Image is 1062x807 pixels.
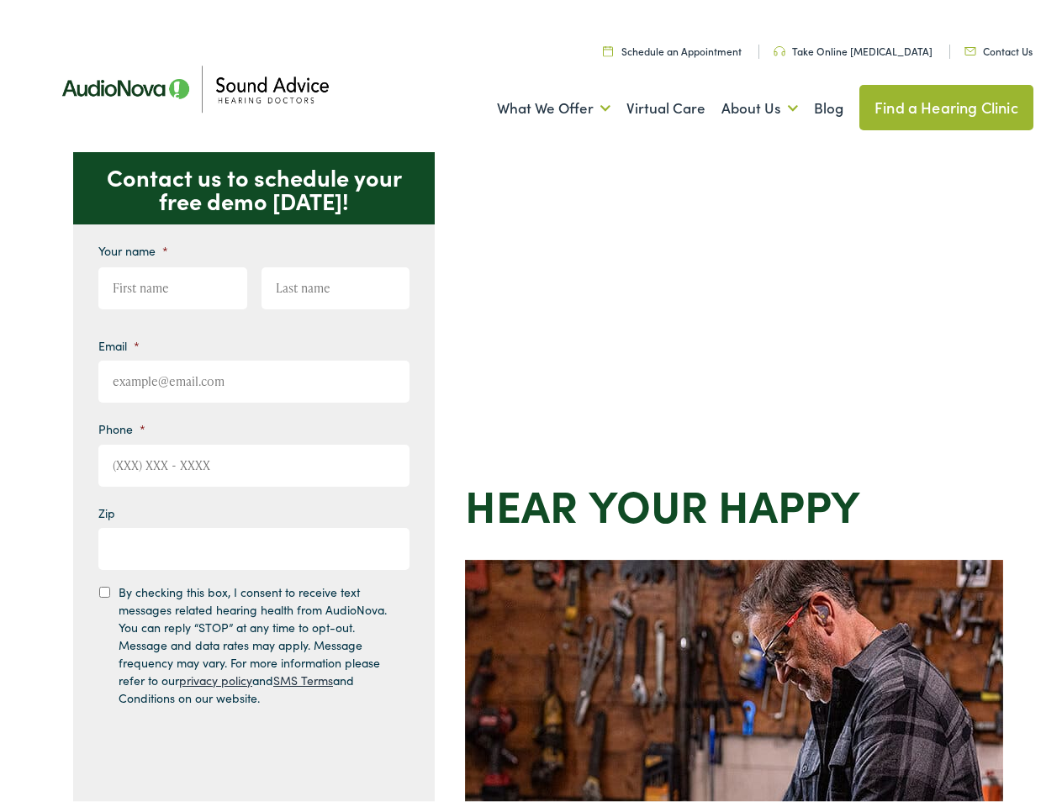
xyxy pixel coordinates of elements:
input: Last name [262,262,410,304]
a: Virtual Care [626,72,705,134]
img: Icon representing mail communication in a unique green color, indicative of contact or communicat... [964,42,976,50]
a: Take Online [MEDICAL_DATA] [774,39,933,53]
label: By checking this box, I consent to receive text messages related hearing health from AudioNova. Y... [119,578,394,702]
a: SMS Terms [273,667,333,683]
a: What We Offer [497,72,610,134]
strong: your Happy [589,468,860,530]
a: Find a Hearing Clinic [859,80,1033,125]
img: Headphone icon in a unique green color, suggesting audio-related services or features. [774,41,785,51]
a: Blog [814,72,843,134]
label: Zip [98,500,115,515]
label: Your name [98,238,168,253]
a: Schedule an Appointment [603,39,742,53]
input: example@email.com [98,356,409,398]
label: Email [98,333,140,348]
img: Calendar icon in a unique green color, symbolizing scheduling or date-related features. [603,40,613,51]
a: Contact Us [964,39,1033,53]
input: (XXX) XXX - XXXX [98,440,409,482]
a: About Us [721,72,798,134]
label: Phone [98,416,145,431]
p: Contact us to schedule your free demo [DATE]! [73,147,435,219]
input: First name [98,262,247,304]
a: privacy policy [179,667,252,683]
strong: Hear [465,468,578,530]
